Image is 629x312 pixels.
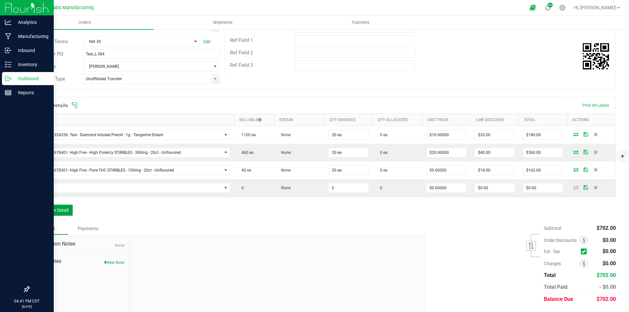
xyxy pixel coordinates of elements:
[83,37,192,46] span: Net 30
[230,25,253,31] span: Distributor
[230,50,253,56] span: Ref Field 2
[278,186,291,190] span: None
[329,130,369,139] input: 0
[427,148,467,157] input: 0
[519,114,567,126] th: Total
[278,168,291,173] span: None
[523,130,563,139] input: 0
[427,166,467,175] input: 0
[574,5,617,10] span: Hi, [PERSON_NAME]!
[422,114,471,126] th: Unit Price
[544,226,561,231] span: Subtotal
[523,148,563,157] input: 0
[33,183,230,193] span: NO DATA FOUND
[377,186,382,190] span: 0
[238,186,244,190] span: 0
[11,18,51,26] p: Analytics
[33,165,230,175] span: NO DATA FOUND
[278,150,291,155] span: None
[34,166,222,175] span: M00001678301: High Five - Pure THC STiRiBLES - 100mg - 20ct - Unflavored
[230,37,253,43] span: Ref Field 1
[104,260,124,266] button: New Note
[34,240,124,248] span: Destination Notes
[591,150,600,154] span: Delete Order Detail
[597,272,616,278] span: $702.00
[544,284,567,290] span: Total Paid
[34,148,222,157] span: M00001678401: High Five - High Potency STiRiBLES - 300mg - 20ct - Unflavored
[11,46,51,54] p: Inbound
[597,296,616,302] span: $702.00
[581,185,591,189] span: Save Order Detail
[68,223,107,234] div: Payments
[33,130,230,140] span: NO DATA FOUND
[549,4,552,7] span: 9+
[581,168,591,172] span: Save Order Detail
[558,5,566,11] div: Manage settings
[278,133,291,137] span: None
[11,32,51,40] p: Manufacturing
[40,5,94,10] span: Teal Labs Manufacturing
[324,114,373,126] th: Qty Ordered
[204,20,241,26] span: Shipments
[3,298,51,304] p: 04:41 PM CDT
[523,166,563,175] input: 0
[427,183,467,193] input: 0
[154,16,292,29] a: Shipments
[329,183,369,193] input: 0
[5,47,11,54] inline-svg: Inbound
[475,183,515,193] input: 0
[591,185,600,189] span: Delete Order Detail
[583,43,609,69] qrcode: 00005603
[470,114,519,126] th: Line Discount
[5,61,11,68] inline-svg: Inventory
[83,62,211,71] span: [PERSON_NAME]
[475,130,515,139] input: 0
[34,130,222,139] span: M00002324356: Teal - Diamond Infused Preroll - 1g - Tangerine Dream
[583,43,609,69] img: Scan me!
[544,261,580,266] span: Charges
[234,114,274,126] th: Sellable
[5,33,11,40] inline-svg: Manufacturing
[581,247,590,256] span: Calculate excise tax
[581,132,591,136] span: Save Order Detail
[373,114,422,126] th: Qty Allocated
[29,114,234,126] th: Item
[230,62,253,68] span: Ref Field 3
[33,148,230,157] span: NO DATA FOUND
[11,61,51,68] p: Inventory
[427,130,467,139] input: 0
[377,168,388,173] span: 0 ea
[544,296,573,302] span: Balance Due
[377,150,388,155] span: 0 ea
[238,150,254,155] span: 460 ea
[602,260,616,266] span: $0.00
[5,89,11,96] inline-svg: Reports
[591,168,600,172] span: Delete Order Detail
[274,114,324,126] th: Strain
[238,168,251,173] span: 40 ea
[343,20,378,26] span: Transfers
[581,150,591,154] span: Save Order Detail
[34,257,124,265] span: Order Notes
[567,114,616,126] th: Actions
[292,16,429,29] a: Transfers
[525,1,540,14] span: Open Ecommerce Menu
[329,148,369,157] input: 0
[523,183,563,193] input: 0
[11,89,51,97] p: Reports
[11,75,51,83] p: Outbound
[544,272,556,278] span: Total
[475,166,515,175] input: 0
[5,19,11,26] inline-svg: Analytics
[5,75,11,82] inline-svg: Outbound
[475,148,515,157] input: 0
[602,248,616,254] span: $0.00
[544,238,580,243] span: Order Discounts
[238,133,256,137] span: 1100 ea
[377,133,388,137] span: 0 ea
[3,304,51,309] p: [DATE]
[591,132,600,136] span: Delete Order Detail
[602,237,616,243] span: $0.00
[16,16,154,29] a: Orders
[599,284,616,290] span: - $0.00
